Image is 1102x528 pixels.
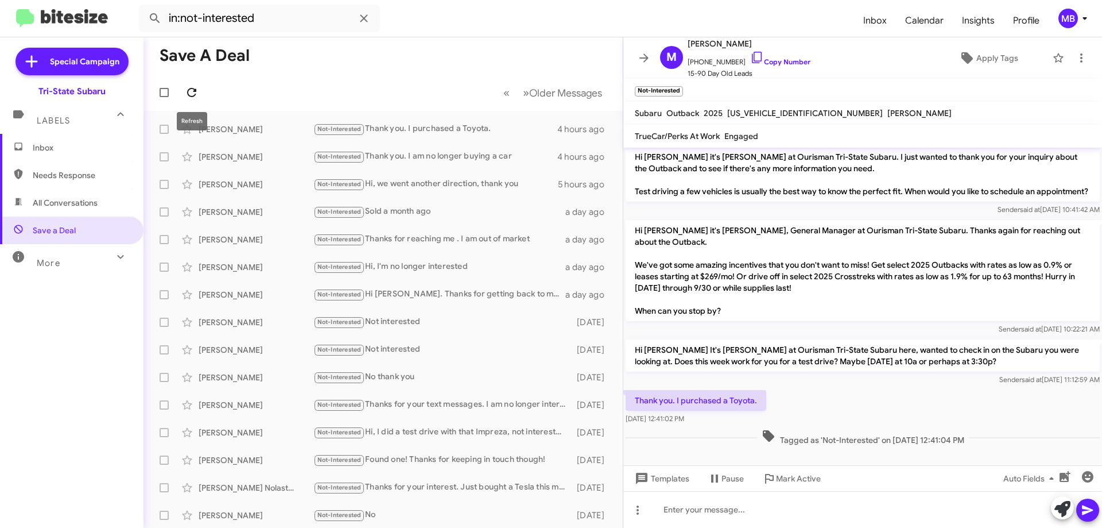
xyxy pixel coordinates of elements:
[317,153,362,160] span: Not-Interested
[199,372,313,383] div: [PERSON_NAME]
[317,429,362,436] span: Not-Interested
[976,48,1018,68] span: Apply Tags
[317,373,362,381] span: Not-Interested
[1021,325,1041,333] span: said at
[558,179,614,190] div: 5 hours ago
[571,344,614,356] div: [DATE]
[999,325,1100,333] span: Sender [DATE] 10:22:21 AM
[626,414,684,423] span: [DATE] 12:41:02 PM
[887,108,952,118] span: [PERSON_NAME]
[199,261,313,273] div: [PERSON_NAME]
[757,429,969,446] span: Tagged as 'Not-Interested' on [DATE] 12:41:04 PM
[1022,375,1042,384] span: said at
[313,371,571,384] div: No thank you
[998,205,1100,214] span: Sender [DATE] 10:41:42 AM
[503,86,510,100] span: «
[666,48,677,67] span: M
[571,317,614,328] div: [DATE]
[199,289,313,300] div: [PERSON_NAME]
[313,343,571,356] div: Not interested
[317,401,362,408] span: Not-Interested
[199,317,313,328] div: [PERSON_NAME]
[635,86,683,97] small: Not-Interested
[1058,9,1078,28] div: MB
[177,112,207,130] div: Refresh
[1004,4,1049,37] a: Profile
[516,81,609,105] button: Next
[313,398,571,411] div: Thanks for your text messages. I am no longer interested in the vehicle. Maybe in a year or two. ...
[688,51,810,68] span: [PHONE_NUMBER]
[313,233,565,246] div: Thanks for reaching me . I am out of market
[313,315,571,329] div: Not interested
[317,456,362,464] span: Not-Interested
[199,206,313,218] div: [PERSON_NAME]
[313,178,558,191] div: Hi, we went another direction, thank you
[571,427,614,438] div: [DATE]
[497,81,609,105] nav: Page navigation example
[317,125,362,133] span: Not-Interested
[496,81,517,105] button: Previous
[727,108,883,118] span: [US_VEHICLE_IDENTIFICATION_NUMBER]
[317,318,362,326] span: Not-Interested
[313,288,565,301] div: Hi [PERSON_NAME]. Thanks for getting back to me. I already got the information I needed. Thanks.
[33,225,76,236] span: Save a Deal
[317,484,362,491] span: Not-Interested
[724,131,758,141] span: Engaged
[199,427,313,438] div: [PERSON_NAME]
[623,468,699,489] button: Templates
[750,57,810,66] a: Copy Number
[317,180,362,188] span: Not-Interested
[313,150,557,163] div: Thank you. I am no longer buying a car
[317,511,362,519] span: Not-Interested
[635,131,720,141] span: TrueCar/Perks At Work
[313,481,571,494] div: Thanks for your interest. Just bought a Tesla this morning.
[1049,9,1089,28] button: MB
[313,260,565,273] div: Hi, I'm no longer interested
[633,468,689,489] span: Templates
[896,4,953,37] a: Calendar
[199,179,313,190] div: [PERSON_NAME]
[571,372,614,383] div: [DATE]
[557,124,614,135] div: 4 hours ago
[317,236,362,243] span: Not-Interested
[313,453,571,467] div: Found one! Thanks for keeping in touch though!
[571,454,614,466] div: [DATE]
[1020,205,1040,214] span: said at
[529,87,602,99] span: Older Messages
[776,468,821,489] span: Mark Active
[571,482,614,494] div: [DATE]
[571,510,614,521] div: [DATE]
[699,468,753,489] button: Pause
[635,108,662,118] span: Subaru
[626,220,1100,321] p: Hi [PERSON_NAME] it's [PERSON_NAME], General Manager at Ourisman Tri-State Subaru. Thanks again f...
[313,426,571,439] div: Hi, I did a test drive with that Impreza, not interested anymore. Am not interested in Outbacks (...
[688,37,810,51] span: [PERSON_NAME]
[523,86,529,100] span: »
[854,4,896,37] span: Inbox
[1003,468,1058,489] span: Auto Fields
[565,206,614,218] div: a day ago
[994,468,1068,489] button: Auto Fields
[313,122,557,136] div: Thank you. I purchased a Toyota.
[557,151,614,163] div: 4 hours ago
[317,291,362,298] span: Not-Interested
[317,346,362,353] span: Not-Interested
[33,197,98,209] span: All Conversations
[33,142,130,153] span: Inbox
[704,108,723,118] span: 2025
[929,48,1047,68] button: Apply Tags
[721,468,744,489] span: Pause
[37,258,60,268] span: More
[565,289,614,300] div: a day ago
[199,344,313,356] div: [PERSON_NAME]
[37,115,70,126] span: Labels
[571,399,614,411] div: [DATE]
[313,205,565,218] div: Sold a month ago
[199,124,313,135] div: [PERSON_NAME]
[199,151,313,163] div: [PERSON_NAME]
[50,56,119,67] span: Special Campaign
[199,399,313,411] div: [PERSON_NAME]
[753,468,830,489] button: Mark Active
